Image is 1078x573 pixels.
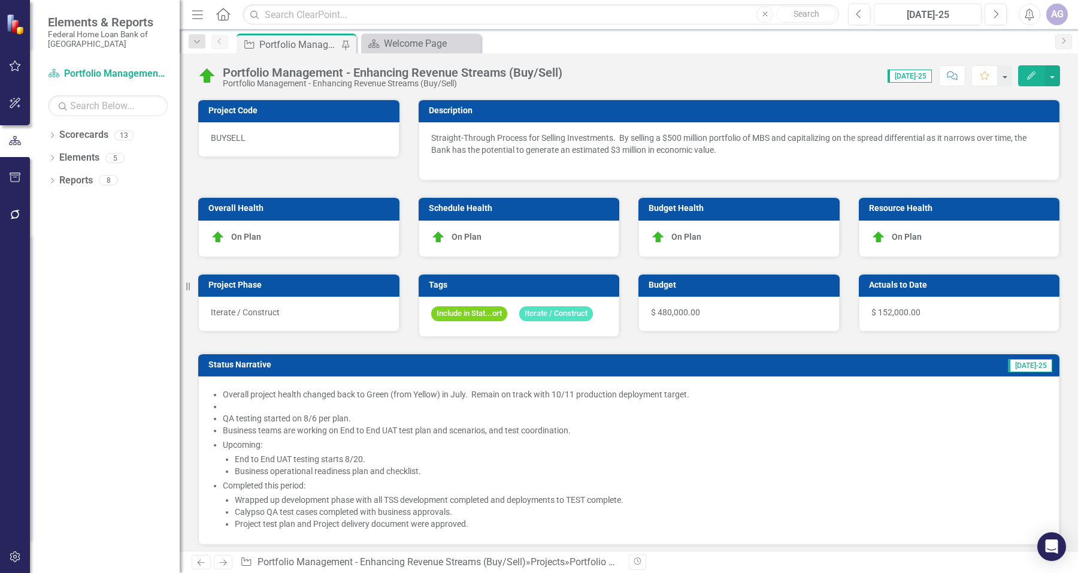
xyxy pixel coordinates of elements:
[231,231,261,241] span: On Plan
[240,556,620,569] div: » »
[794,9,819,19] span: Search
[1046,4,1068,25] button: AG
[198,67,217,86] img: On Plan
[871,230,886,245] img: On Plan
[48,29,168,49] small: Federal Home Loan Bank of [GEOGRAPHIC_DATA]
[208,106,393,115] h3: Project Code
[208,360,699,369] h3: Status Narrative
[235,453,1047,465] li: End to End UAT testing starts 8/20.
[570,556,838,568] div: Portfolio Management - Enhancing Revenue Streams (Buy/Sell)
[223,79,562,88] div: Portfolio Management - Enhancing Revenue Streams (Buy/Sell)
[452,231,482,241] span: On Plan
[223,412,1047,424] li: QA testing started on 8/6 per plan.
[429,106,1054,115] h3: Description
[6,13,27,34] img: ClearPoint Strategy
[235,494,1047,506] li: Wrapped up development phase with all TSS development completed and deployments to TEST complete.
[649,204,834,213] h3: Budget Health
[223,66,562,79] div: Portfolio Management - Enhancing Revenue Streams (Buy/Sell)
[871,307,920,317] span: $ 152,000.00
[48,15,168,29] span: Elements & Reports
[431,306,507,321] span: Include in Stat...ort
[431,132,1047,168] p: Straight-Through Process for Selling Investments. By selling a $500 million portfolio of MBS and ...
[429,204,614,213] h3: Schedule Health
[431,230,446,245] img: On Plan
[869,281,1054,289] h3: Actuals to Date
[878,8,977,22] div: [DATE]-25
[243,4,839,25] input: Search ClearPoint...
[235,506,1047,518] li: Calypso QA test cases completed with business approvals.
[651,307,700,317] span: $ 480,000.00
[99,176,118,186] div: 8
[114,130,134,140] div: 13
[235,465,1047,477] li: Business operational readiness plan and checklist.
[223,388,1047,400] li: Overall project health changed back to Green (from Yellow) in July. Remain on track with 10/11 pr...
[1008,359,1052,372] span: [DATE]-25
[235,518,1047,530] li: Project test plan and Project delivery document were approved.
[364,36,478,51] a: Welcome Page
[211,230,225,245] img: On Plan
[892,231,922,241] span: On Plan
[671,231,701,241] span: On Plan
[59,128,108,142] a: Scorecards
[223,424,1047,436] li: Business teams are working on End to End UAT test plan and scenarios, and test coordination.
[384,36,478,51] div: Welcome Page
[48,95,168,116] input: Search Below...
[259,37,338,52] div: Portfolio Management - Enhancing Revenue Streams (Buy/Sell)
[651,230,665,245] img: On Plan
[211,307,280,317] span: Iterate / Construct
[208,281,393,289] h3: Project Phase
[48,67,168,81] a: Portfolio Management - Enhancing Revenue Streams (Buy/Sell)
[874,4,982,25] button: [DATE]-25
[223,479,1047,530] li: Completed this period:
[223,439,1047,477] li: Upcoming:
[869,204,1054,213] h3: Resource Health
[888,70,932,83] span: [DATE]-25
[1037,532,1066,561] div: Open Intercom Messenger
[59,151,99,165] a: Elements
[519,306,593,321] span: Iterate / Construct
[649,281,834,289] h3: Budget
[776,6,836,23] button: Search
[59,174,93,188] a: Reports
[105,153,125,163] div: 5
[429,281,614,289] h3: Tags
[211,133,246,143] span: BUYSELL
[531,556,565,568] a: Projects
[258,556,526,568] a: Portfolio Management - Enhancing Revenue Streams (Buy/Sell)
[208,204,393,213] h3: Overall Health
